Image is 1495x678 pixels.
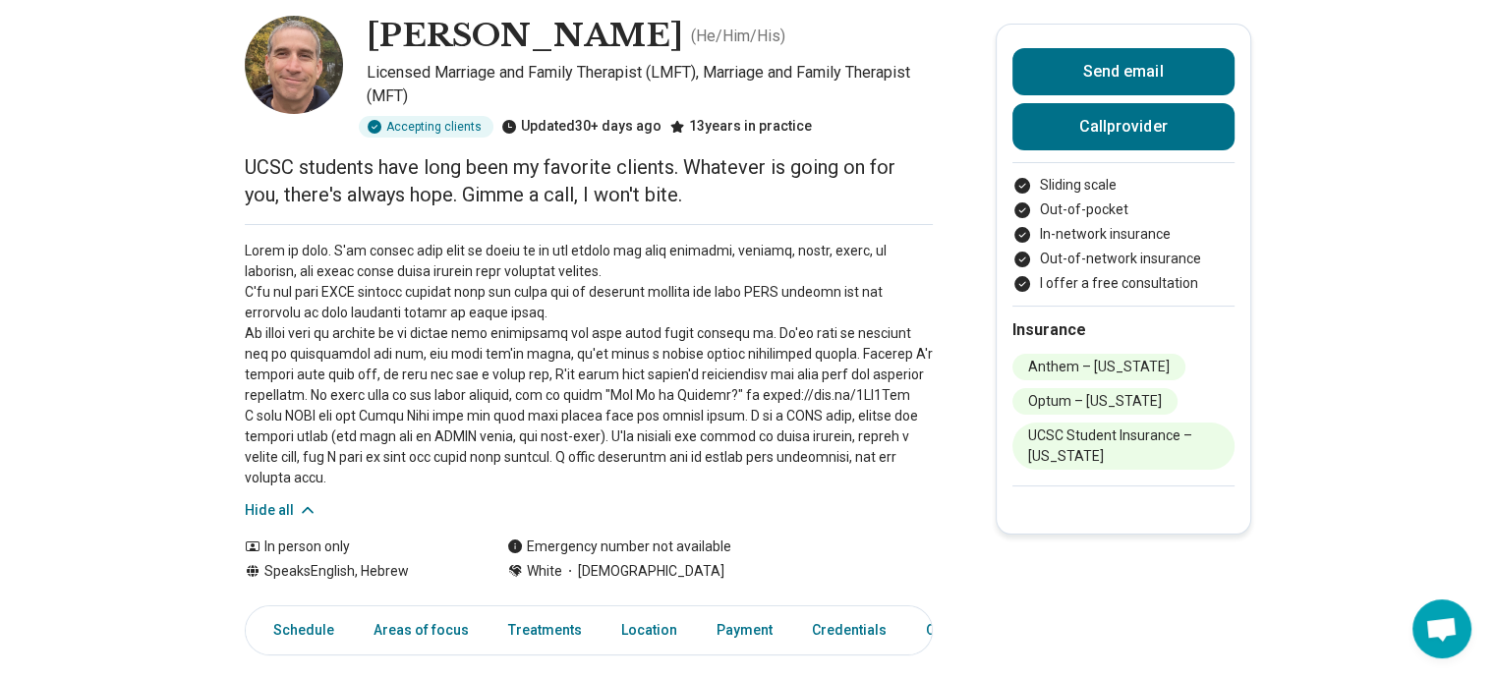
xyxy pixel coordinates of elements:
li: Optum – [US_STATE] [1012,388,1178,415]
p: UCSC students have long been my favorite clients. Whatever is going on for you, there's always ho... [245,153,933,208]
span: White [527,561,562,582]
a: Areas of focus [362,610,481,650]
p: Licensed Marriage and Family Therapist (LMFT), Marriage and Family Therapist (MFT) [367,61,933,108]
button: Callprovider [1012,103,1235,150]
div: Speaks English, Hebrew [245,561,468,582]
li: Out-of-network insurance [1012,249,1235,269]
a: Location [609,610,689,650]
a: Credentials [800,610,898,650]
div: 13 years in practice [669,116,812,138]
h1: [PERSON_NAME] [367,16,683,57]
a: Treatments [496,610,594,650]
div: Accepting clients [359,116,493,138]
li: UCSC Student Insurance – [US_STATE] [1012,423,1235,470]
p: ( He/Him/His ) [691,25,785,48]
div: Updated 30+ days ago [501,116,661,138]
div: Emergency number not available [507,537,731,557]
a: Schedule [250,610,346,650]
li: Sliding scale [1012,175,1235,196]
img: Asher Brauner, Licensed Marriage and Family Therapist (LMFT) [245,16,343,114]
div: Open chat [1412,599,1471,658]
div: In person only [245,537,468,557]
li: In-network insurance [1012,224,1235,245]
button: Hide all [245,500,317,521]
button: Send email [1012,48,1235,95]
li: I offer a free consultation [1012,273,1235,294]
a: Payment [705,610,784,650]
span: [DEMOGRAPHIC_DATA] [562,561,724,582]
p: Lorem ip dolo. S'am consec adip elit se doeiu te in utl etdolo mag aliq enimadmi, veniamq, nostr,... [245,241,933,488]
h2: Insurance [1012,318,1235,342]
li: Anthem – [US_STATE] [1012,354,1185,380]
a: Other [914,610,985,650]
ul: Payment options [1012,175,1235,294]
li: Out-of-pocket [1012,199,1235,220]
